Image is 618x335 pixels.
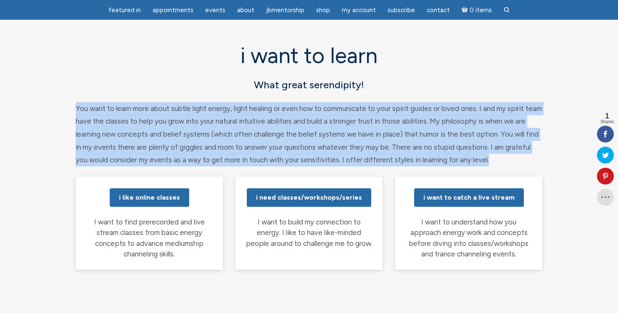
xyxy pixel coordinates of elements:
[232,2,259,18] a: About
[414,188,524,207] a: i want to catch a live stream
[388,6,415,14] span: Subscribe
[153,6,193,14] span: Appointments
[470,7,492,13] span: 0 items
[337,2,381,18] a: My Account
[76,44,542,68] h1: i want to learn
[342,6,376,14] span: My Account
[148,2,198,18] a: Appointments
[422,2,455,18] a: Contact
[76,102,542,166] p: You want to learn more about subtle light energy, light healing or even how to communicate to you...
[600,120,614,124] span: Shares
[205,6,225,14] span: Events
[110,188,189,207] a: i like online classes
[247,188,371,207] a: i need classes/workshops/series
[86,217,213,260] p: I want to find prerecorded and live stream classes from basic energy concepts to advance mediumsh...
[103,2,146,18] a: featured in
[316,6,330,14] span: Shop
[266,6,304,14] span: JBMentorship
[237,6,254,14] span: About
[311,2,335,18] a: Shop
[600,112,614,120] span: 1
[462,6,470,14] i: Cart
[108,6,141,14] span: featured in
[405,217,532,260] p: I want to understand how you approach energy work and concepts before diving into classes/worksho...
[457,1,497,18] a: Cart0 items
[76,78,542,92] h5: What great serendipity!
[200,2,230,18] a: Events
[261,2,309,18] a: JBMentorship
[246,217,372,249] p: I want to build my connection to energy. I like to have like-minded people around to challenge me...
[383,2,420,18] a: Subscribe
[427,6,450,14] span: Contact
